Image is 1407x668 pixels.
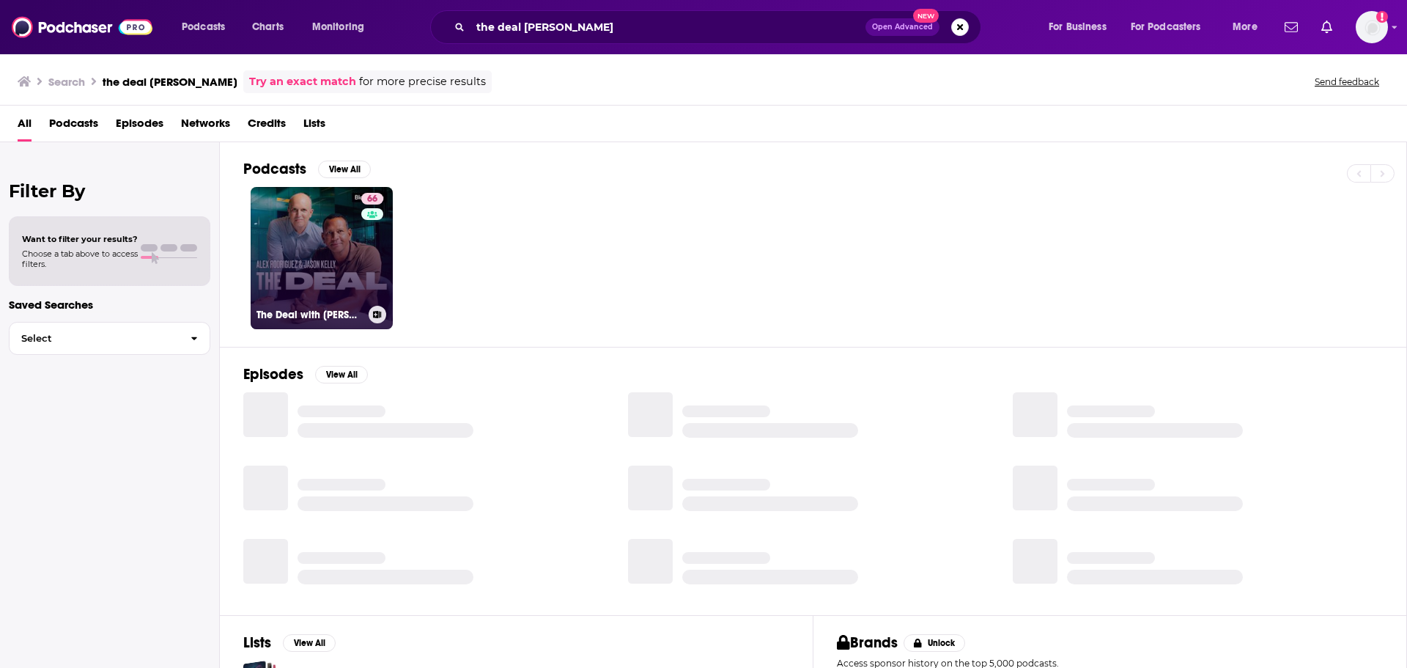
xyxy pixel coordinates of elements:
a: Show notifications dropdown [1315,15,1338,40]
a: Episodes [116,111,163,142]
span: Podcasts [182,17,225,37]
img: User Profile [1356,11,1388,43]
span: for more precise results [359,73,486,90]
h2: Lists [243,634,271,652]
button: Open AdvancedNew [865,18,939,36]
span: Charts [252,17,284,37]
a: Show notifications dropdown [1279,15,1304,40]
span: For Business [1049,17,1107,37]
h2: Brands [837,634,898,652]
button: open menu [1038,15,1125,39]
button: View All [283,634,336,652]
a: ListsView All [243,634,336,652]
a: All [18,111,32,142]
h2: Episodes [243,365,303,383]
input: Search podcasts, credits, & more... [470,15,865,39]
button: open menu [1121,15,1222,39]
div: Search podcasts, credits, & more... [444,10,995,44]
h3: The Deal with [PERSON_NAME] and [PERSON_NAME] [256,309,363,321]
span: More [1233,17,1258,37]
a: 66 [361,193,383,205]
span: Monitoring [312,17,364,37]
a: PodcastsView All [243,160,371,178]
h3: the deal [PERSON_NAME] [103,75,237,89]
span: Logged in as BerkMarc [1356,11,1388,43]
span: New [913,9,939,23]
span: 66 [367,192,377,207]
h3: Search [48,75,85,89]
button: open menu [1222,15,1276,39]
button: Send feedback [1310,76,1384,88]
a: 66The Deal with [PERSON_NAME] and [PERSON_NAME] [251,187,393,329]
span: Open Advanced [872,23,933,31]
button: Select [9,322,210,355]
a: Charts [243,15,292,39]
a: Try an exact match [249,73,356,90]
img: Podchaser - Follow, Share and Rate Podcasts [12,13,152,41]
a: Podcasts [49,111,98,142]
button: View All [315,366,368,383]
h2: Filter By [9,180,210,202]
button: Unlock [904,634,966,652]
span: Choose a tab above to access filters. [22,249,138,269]
button: open menu [171,15,244,39]
svg: Add a profile image [1376,11,1388,23]
a: EpisodesView All [243,365,368,383]
h2: Podcasts [243,160,306,178]
a: Lists [303,111,325,142]
button: open menu [302,15,383,39]
button: View All [318,161,371,178]
span: For Podcasters [1131,17,1201,37]
a: Networks [181,111,230,142]
p: Saved Searches [9,298,210,312]
span: Want to filter your results? [22,234,138,244]
a: Credits [248,111,286,142]
button: Show profile menu [1356,11,1388,43]
span: Select [10,334,179,343]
